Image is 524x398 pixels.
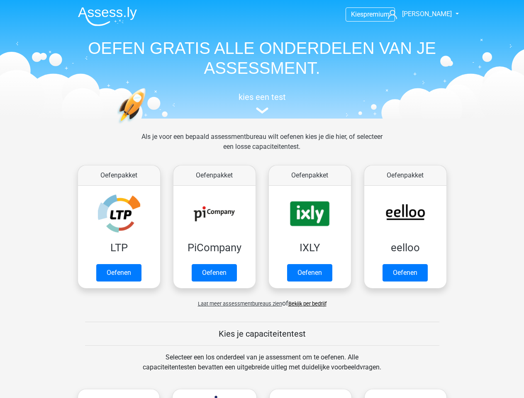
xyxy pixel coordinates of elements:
img: oefenen [117,88,178,163]
h1: OEFEN GRATIS ALLE ONDERDELEN VAN JE ASSESSMENT. [71,38,453,78]
a: Oefenen [96,264,141,282]
a: Oefenen [287,264,332,282]
a: Oefenen [383,264,428,282]
span: Laat meer assessmentbureaus zien [198,301,282,307]
a: Oefenen [192,264,237,282]
a: Bekijk per bedrijf [288,301,327,307]
h5: kies een test [71,92,453,102]
div: Selecteer een los onderdeel van je assessment om te oefenen. Alle capaciteitentesten bevatten een... [135,352,389,382]
span: premium [363,10,390,18]
span: Kies [351,10,363,18]
a: Kiespremium [346,9,395,20]
img: assessment [256,107,268,114]
div: of [71,292,453,308]
span: [PERSON_NAME] [402,10,452,18]
div: Als je voor een bepaald assessmentbureau wilt oefenen kies je die hier, of selecteer een losse ca... [135,132,389,162]
h5: Kies je capaciteitentest [85,329,439,339]
a: [PERSON_NAME] [385,9,453,19]
img: Assessly [78,7,137,26]
a: kies een test [71,92,453,114]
